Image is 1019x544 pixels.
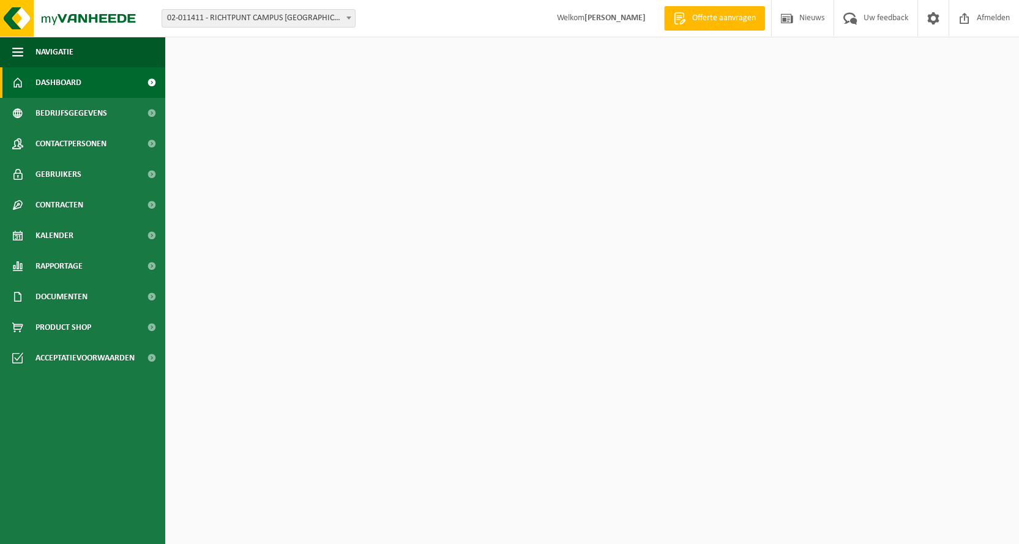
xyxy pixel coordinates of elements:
[689,12,759,24] span: Offerte aanvragen
[35,67,81,98] span: Dashboard
[162,9,356,28] span: 02-011411 - RICHTPUNT CAMPUS EEKLO - EEKLO
[35,98,107,129] span: Bedrijfsgegevens
[35,37,73,67] span: Navigatie
[35,343,135,373] span: Acceptatievoorwaarden
[162,10,355,27] span: 02-011411 - RICHTPUNT CAMPUS EEKLO - EEKLO
[35,312,91,343] span: Product Shop
[664,6,765,31] a: Offerte aanvragen
[584,13,646,23] strong: [PERSON_NAME]
[35,190,83,220] span: Contracten
[35,159,81,190] span: Gebruikers
[35,129,106,159] span: Contactpersonen
[35,251,83,281] span: Rapportage
[35,281,88,312] span: Documenten
[35,220,73,251] span: Kalender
